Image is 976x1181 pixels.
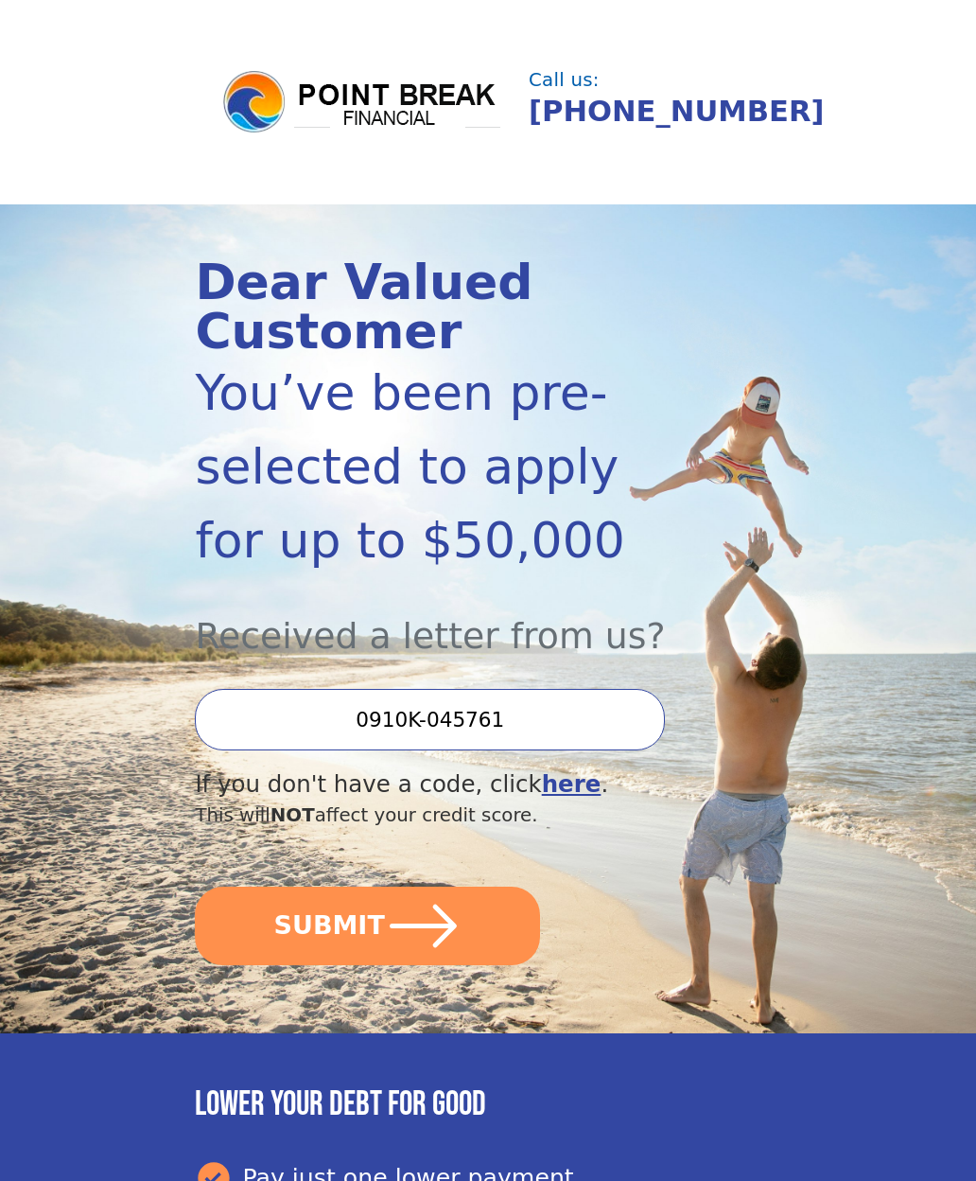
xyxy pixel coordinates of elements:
[220,68,504,136] img: logo.png
[195,802,692,830] div: This will affect your credit score.
[542,770,601,798] a: here
[529,71,773,90] div: Call us:
[195,767,692,802] div: If you don't have a code, click .
[529,95,824,128] a: [PHONE_NUMBER]
[195,689,665,750] input: Enter your Offer Code:
[195,577,692,663] div: Received a letter from us?
[195,257,692,356] div: Dear Valued Customer
[195,1084,780,1125] h3: Lower your debt for good
[195,356,692,577] div: You’ve been pre-selected to apply for up to $50,000
[270,804,315,826] span: NOT
[195,887,540,965] button: SUBMIT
